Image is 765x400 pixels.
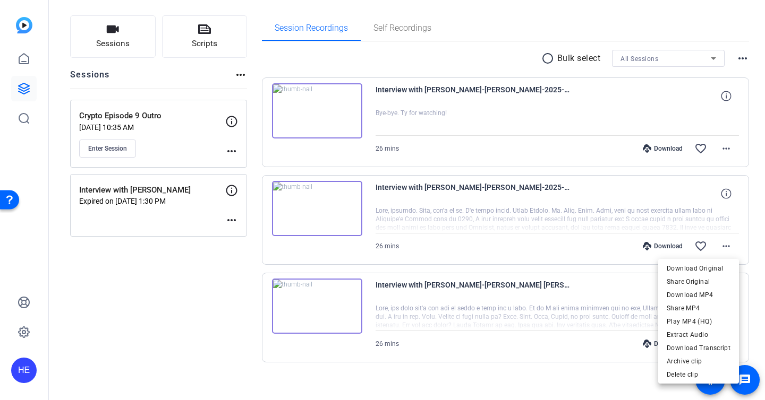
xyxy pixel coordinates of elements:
[667,315,730,328] span: Play MP4 (HQ)
[667,342,730,354] span: Download Transcript
[667,355,730,368] span: Archive clip
[667,262,730,275] span: Download Original
[667,368,730,381] span: Delete clip
[667,289,730,301] span: Download MP4
[667,328,730,341] span: Extract Audio
[667,275,730,288] span: Share Original
[667,302,730,315] span: Share MP4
